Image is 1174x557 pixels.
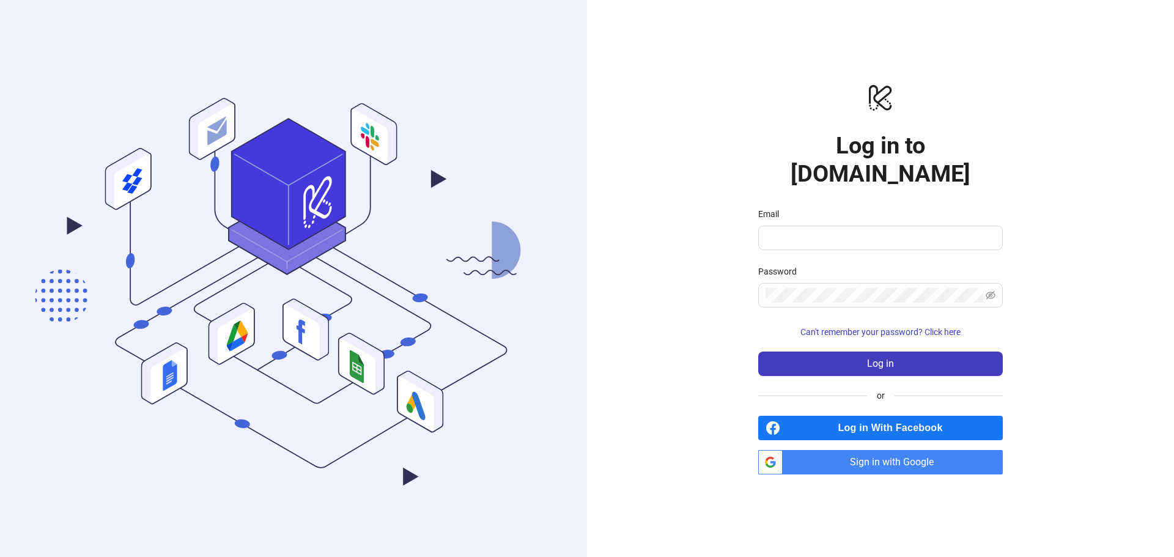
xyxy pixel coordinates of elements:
[800,327,961,337] span: Can't remember your password? Click here
[867,389,895,402] span: or
[758,207,787,221] label: Email
[758,450,1003,474] a: Sign in with Google
[758,352,1003,376] button: Log in
[758,265,805,278] label: Password
[758,416,1003,440] a: Log in With Facebook
[788,450,1003,474] span: Sign in with Google
[758,322,1003,342] button: Can't remember your password? Click here
[766,231,993,245] input: Email
[766,288,983,303] input: Password
[785,416,1003,440] span: Log in With Facebook
[867,358,894,369] span: Log in
[758,131,1003,188] h1: Log in to [DOMAIN_NAME]
[986,290,995,300] span: eye-invisible
[758,327,1003,337] a: Can't remember your password? Click here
